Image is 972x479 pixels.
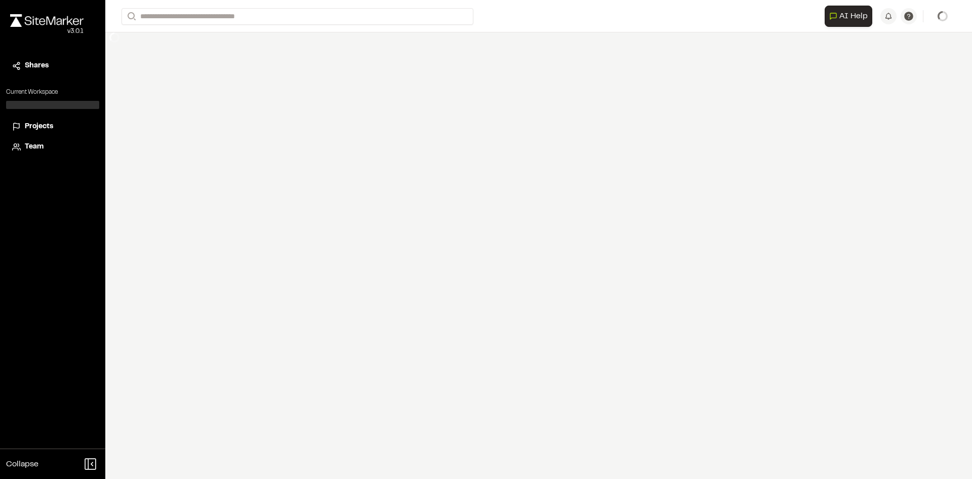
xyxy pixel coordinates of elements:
[25,60,49,71] span: Shares
[6,458,38,470] span: Collapse
[10,14,84,27] img: rebrand.png
[825,6,872,27] button: Open AI Assistant
[25,141,44,153] span: Team
[825,6,876,27] div: Open AI Assistant
[25,121,53,132] span: Projects
[12,141,93,153] a: Team
[10,27,84,36] div: Oh geez...please don't...
[6,88,99,97] p: Current Workspace
[12,121,93,132] a: Projects
[121,8,140,25] button: Search
[12,60,93,71] a: Shares
[839,10,868,22] span: AI Help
